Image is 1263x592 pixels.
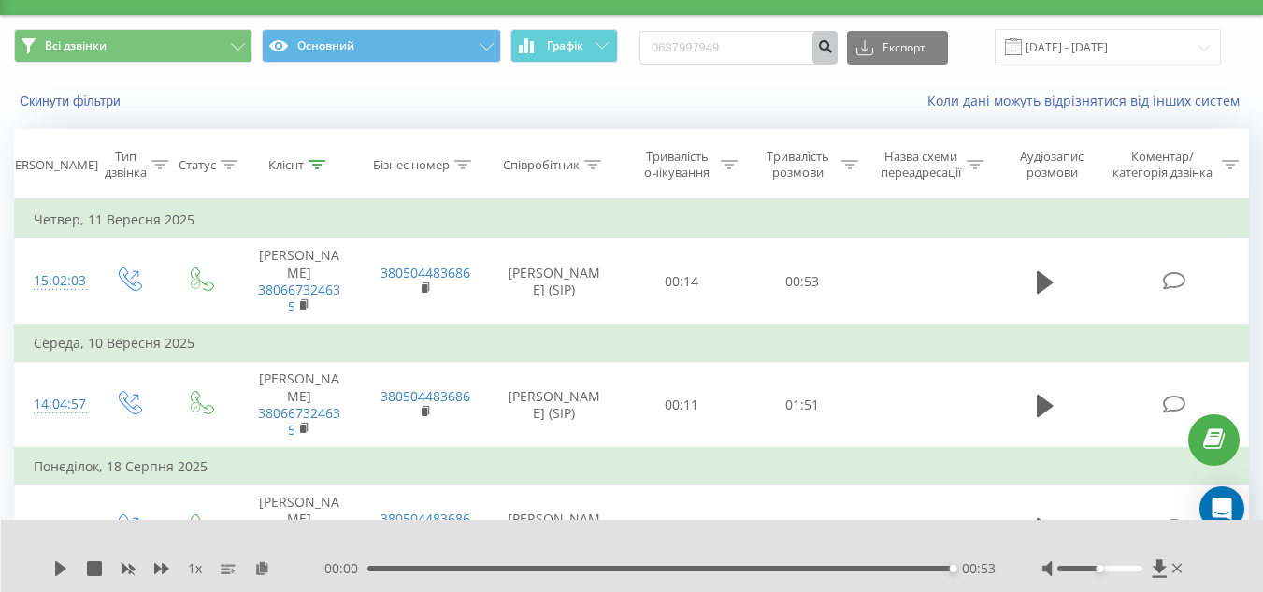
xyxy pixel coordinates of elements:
[237,485,362,571] td: [PERSON_NAME]
[34,386,73,423] div: 14:04:57
[34,263,73,299] div: 15:02:03
[622,238,742,325] td: 00:14
[268,157,304,173] div: Клієнт
[380,387,470,405] a: 380504483686
[262,29,500,63] button: Основний
[487,238,622,325] td: [PERSON_NAME] (SIP)
[324,559,367,578] span: 00:00
[14,29,252,63] button: Всі дзвінки
[380,264,470,282] a: 380504483686
[105,149,147,180] div: Тип дзвінка
[622,362,742,448] td: 00:11
[1005,149,1099,180] div: Аудіозапис розмови
[34,510,73,546] div: 14:57:53
[742,362,863,448] td: 01:51
[639,149,716,180] div: Тривалість очікування
[237,362,362,448] td: [PERSON_NAME]
[188,559,202,578] span: 1 x
[950,565,957,572] div: Accessibility label
[510,29,618,63] button: Графік
[15,448,1249,485] td: Понеділок, 18 Серпня 2025
[258,404,340,439] a: 380667324635
[487,485,622,571] td: [PERSON_NAME] (SIP)
[639,31,838,65] input: Пошук за номером
[258,281,340,315] a: 380667324635
[622,485,742,571] td: 00:19
[373,157,450,173] div: Бізнес номер
[847,31,948,65] button: Експорт
[1096,565,1103,572] div: Accessibility label
[380,510,470,527] a: 380504483686
[742,238,863,325] td: 00:53
[547,39,583,52] span: Графік
[1108,149,1217,180] div: Коментар/категорія дзвінка
[15,201,1249,238] td: Четвер, 11 Вересня 2025
[4,157,98,173] div: [PERSON_NAME]
[14,93,130,109] button: Скинути фільтри
[45,38,107,53] span: Всі дзвінки
[503,157,580,173] div: Співробітник
[880,149,962,180] div: Назва схеми переадресації
[487,362,622,448] td: [PERSON_NAME] (SIP)
[237,238,362,325] td: [PERSON_NAME]
[927,92,1249,109] a: Коли дані можуть відрізнятися вiд інших систем
[962,559,996,578] span: 00:53
[179,157,216,173] div: Статус
[742,485,863,571] td: 00:36
[15,325,1249,362] td: Середа, 10 Вересня 2025
[1199,486,1244,531] div: Open Intercom Messenger
[759,149,837,180] div: Тривалість розмови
